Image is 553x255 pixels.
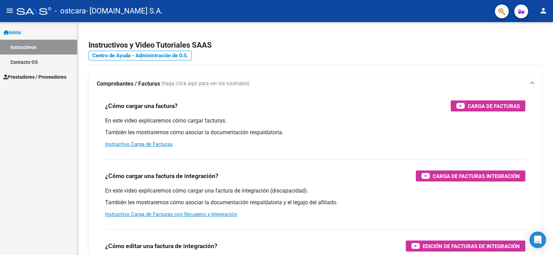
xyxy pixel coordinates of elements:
[6,7,14,15] mat-icon: menu
[3,29,21,36] span: Inicio
[433,172,520,180] span: Carga de Facturas Integración
[55,3,86,19] span: - ostcara
[161,80,250,88] span: (haga click aquí para ver los tutoriales)
[406,241,525,252] button: Edición de Facturas de integración
[105,187,525,195] p: En este video explicaremos cómo cargar una factura de integración (discapacidad).
[105,117,525,125] p: En este video explicaremos cómo cargar facturas.
[88,39,542,52] h2: Instructivos y Video Tutoriales SAAS
[3,73,66,81] span: Prestadores / Proveedores
[105,211,237,217] a: Instructivo Carga de Facturas con Recupero x Integración
[105,199,525,206] p: También les mostraremos cómo asociar la documentación respaldatoria y el legajo del afiliado.
[468,102,520,110] span: Carga de Facturas
[86,3,163,19] span: - [DOMAIN_NAME] S.A.
[88,51,192,60] a: Centro de Ayuda - Administración de O.S.
[88,73,542,95] mat-expansion-panel-header: Comprobantes / Facturas (haga click aquí para ver los tutoriales)
[97,80,160,88] strong: Comprobantes / Facturas
[105,141,173,147] a: Instructivo Carga de Facturas
[423,242,520,251] span: Edición de Facturas de integración
[105,129,525,136] p: También les mostraremos cómo asociar la documentación respaldatoria.
[105,171,218,181] h3: ¿Cómo cargar una factura de integración?
[539,7,547,15] mat-icon: person
[451,100,525,111] button: Carga de Facturas
[529,232,546,248] div: Open Intercom Messenger
[105,101,178,111] h3: ¿Cómo cargar una factura?
[416,170,525,182] button: Carga de Facturas Integración
[105,241,217,251] h3: ¿Cómo editar una factura de integración?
